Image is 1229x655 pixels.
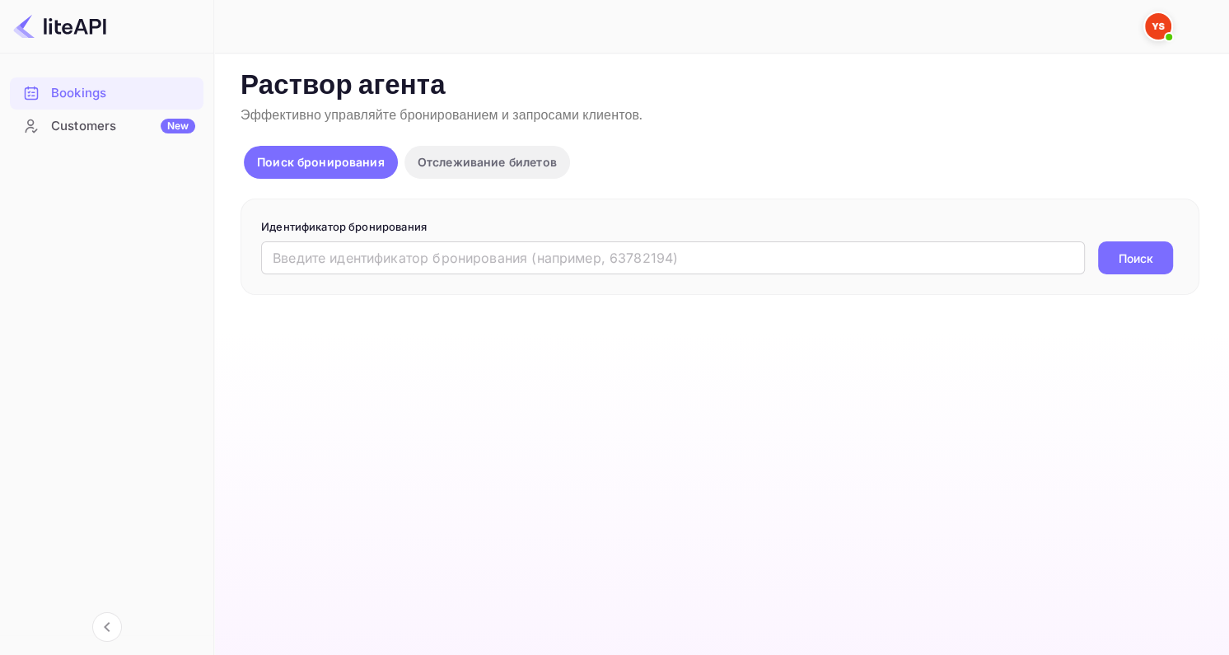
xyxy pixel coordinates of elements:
[418,155,557,169] ya-tr-span: Отслеживание билетов
[261,241,1085,274] input: Введите идентификатор бронирования (например, 63782194)
[1145,13,1171,40] img: Служба Поддержки Яндекса
[241,107,643,124] ya-tr-span: Эффективно управляйте бронированием и запросами клиентов.
[13,13,106,40] img: Логотип LiteAPI
[261,220,427,233] ya-tr-span: Идентификатор бронирования
[92,612,122,642] button: Свернуть навигацию
[257,155,385,169] ya-tr-span: Поиск бронирования
[51,84,195,103] div: Bookings
[1098,241,1173,274] button: Поиск
[161,119,195,133] div: New
[10,77,203,110] div: Bookings
[241,68,446,104] ya-tr-span: Раствор агента
[1119,250,1153,267] ya-tr-span: Поиск
[51,117,195,136] div: Customers
[10,77,203,108] a: Bookings
[10,110,203,141] a: CustomersNew
[10,110,203,143] div: CustomersNew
